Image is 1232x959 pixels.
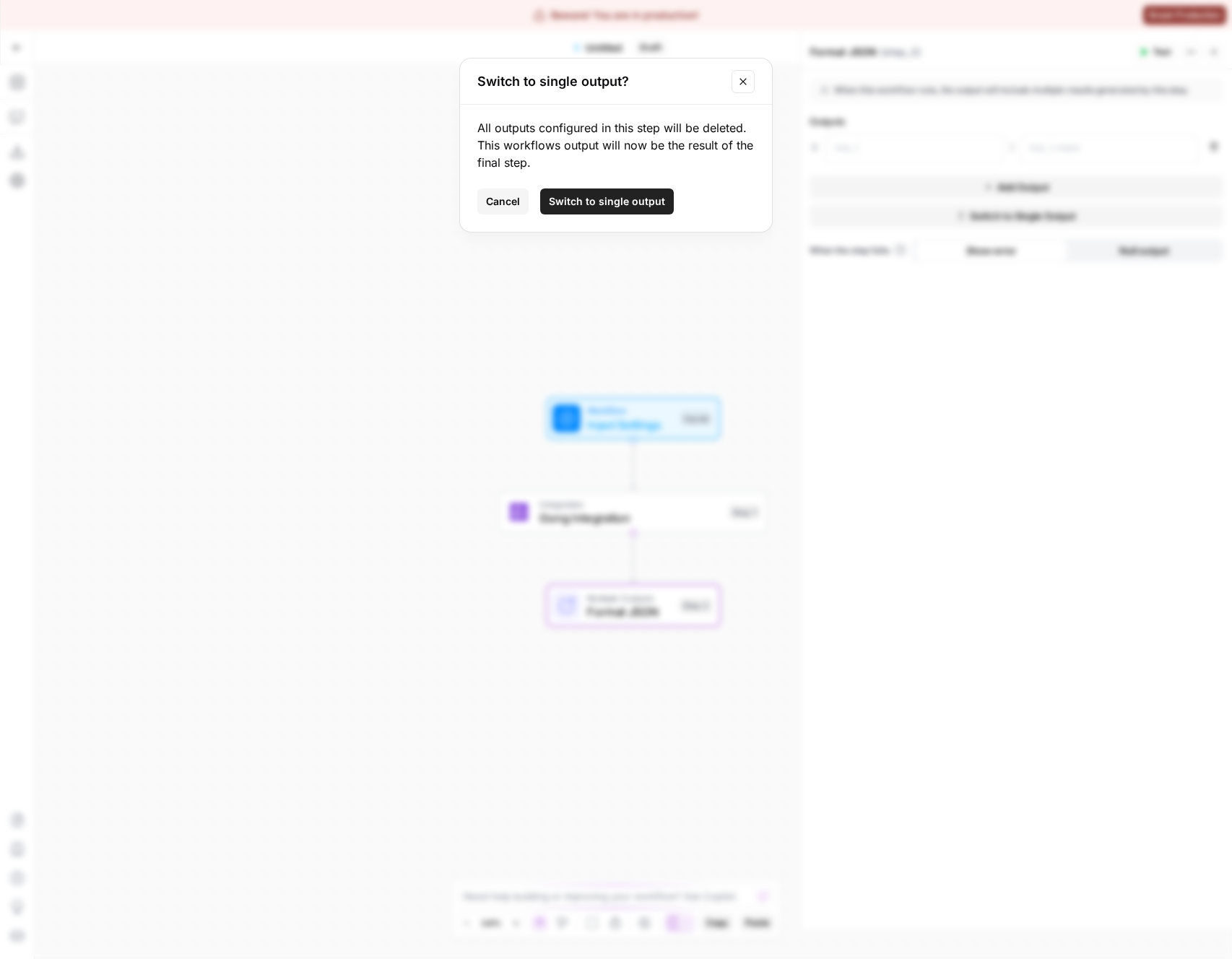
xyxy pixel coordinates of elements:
[477,119,755,171] div: All outputs configured in this step will be deleted. This workflows output will now be the result...
[477,188,529,214] button: Cancel
[540,188,674,214] button: Switch to single output
[549,194,665,209] span: Switch to single output
[732,70,755,93] button: Close modal
[477,71,723,92] h2: Switch to single output?
[486,194,520,209] span: Cancel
